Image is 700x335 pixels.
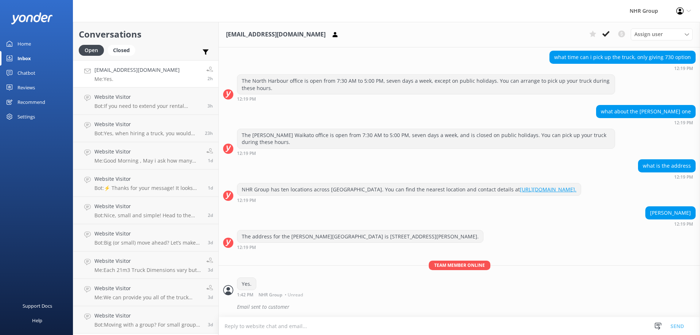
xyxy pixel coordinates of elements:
[94,157,201,164] p: Me: Good Morning , May i ask how many bedroom house stuff you are moving ? so i can guide you to ...
[17,66,35,80] div: Chatbot
[237,96,615,101] div: Sep 27 2025 12:19pm (UTC +12:00) Pacific/Auckland
[208,322,213,328] span: Sep 24 2025 12:18pm (UTC +12:00) Pacific/Auckland
[73,115,218,142] a: Website VisitorBot:Yes, when hiring a truck, you would need to pay the bond plus the daily rental...
[17,80,35,95] div: Reviews
[94,257,201,265] h4: Website Visitor
[237,75,615,94] div: The North Harbour office is open from 7:30 AM to 5:00 PM, seven days a week, except on public hol...
[11,12,53,24] img: yonder-white-logo.png
[237,97,256,101] strong: 12:19 PM
[79,46,108,54] a: Open
[646,207,695,219] div: [PERSON_NAME]
[429,261,490,270] span: Team member online
[94,130,199,137] p: Bot: Yes, when hiring a truck, you would need to pay the bond plus the daily rental cost. The dai...
[32,313,42,328] div: Help
[94,175,202,183] h4: Website Visitor
[73,60,218,87] a: [EMAIL_ADDRESS][DOMAIN_NAME]Me:Yes.2h
[73,279,218,306] a: Website VisitorMe:We can provide you all of the truck details that the ferry will need when you m...
[73,87,218,115] a: Website VisitorBot:If you need to extend your rental period, please contact the NHR Group team at...
[108,45,135,56] div: Closed
[94,284,201,292] h4: Website Visitor
[79,45,104,56] div: Open
[94,212,202,219] p: Bot: Nice, small and simple! Head to the quiz to see what will suit you best, if you require furt...
[208,185,213,191] span: Sep 26 2025 01:36am (UTC +12:00) Pacific/Auckland
[17,95,45,109] div: Recommend
[94,322,202,328] p: Bot: Moving with a group? For small groups of 1–5 people, you can enquire about our cars and SUVs...
[94,185,202,191] p: Bot: ⚡ Thanks for your message! It looks like this one might be best handled by our team directly...
[208,157,213,164] span: Sep 26 2025 09:37am (UTC +12:00) Pacific/Auckland
[205,130,213,136] span: Sep 26 2025 04:32pm (UTC +12:00) Pacific/Auckland
[520,186,576,193] a: [URL][DOMAIN_NAME].
[208,267,213,273] span: Sep 24 2025 01:19pm (UTC +12:00) Pacific/Auckland
[549,66,696,71] div: Sep 27 2025 12:19pm (UTC +12:00) Pacific/Auckland
[94,239,202,246] p: Bot: Big (or small) move ahead? Let’s make sure you’ve got the right wheels. Take our quick quiz ...
[23,299,52,313] div: Support Docs
[94,230,202,238] h4: Website Visitor
[237,183,581,196] div: NHR Group has ten locations across [GEOGRAPHIC_DATA]. You can find the nearest location and conta...
[94,267,201,273] p: Me: Each 21m3 Truck Dimensions vary but they are around 1980mm high in the back box, we can advis...
[674,66,693,71] strong: 12:19 PM
[208,294,213,300] span: Sep 24 2025 01:12pm (UTC +12:00) Pacific/Auckland
[79,27,213,41] h2: Conversations
[73,252,218,279] a: Website VisitorMe:Each 21m3 Truck Dimensions vary but they are around 1980mm high in the back box...
[237,245,256,250] strong: 12:19 PM
[94,312,202,320] h4: Website Visitor
[94,202,202,210] h4: Website Visitor
[638,160,695,172] div: what is the address
[285,293,303,297] span: • Unread
[17,51,31,66] div: Inbox
[237,151,615,156] div: Sep 27 2025 12:19pm (UTC +12:00) Pacific/Auckland
[674,175,693,179] strong: 12:19 PM
[94,120,199,128] h4: Website Visitor
[237,245,483,250] div: Sep 27 2025 12:19pm (UTC +12:00) Pacific/Auckland
[73,197,218,224] a: Website VisitorBot:Nice, small and simple! Head to the quiz to see what will suit you best, if yo...
[73,306,218,334] a: Website VisitorBot:Moving with a group? For small groups of 1–5 people, you can enquire about our...
[237,293,253,297] strong: 1:42 PM
[237,278,256,290] div: Yes.
[94,294,201,301] p: Me: We can provide you all of the truck details that the ferry will need when you make the booking
[596,120,696,125] div: Sep 27 2025 12:19pm (UTC +12:00) Pacific/Auckland
[634,30,663,38] span: Assign user
[596,105,695,118] div: what about the [PERSON_NAME] one
[208,239,213,246] span: Sep 24 2025 02:06pm (UTC +12:00) Pacific/Auckland
[237,230,483,243] div: The address for the [PERSON_NAME][GEOGRAPHIC_DATA] is [STREET_ADDRESS][PERSON_NAME].
[94,93,202,101] h4: Website Visitor
[223,301,696,313] div: 2025-09-27T01:46:20.213
[17,36,31,51] div: Home
[94,76,180,82] p: Me: Yes.
[237,301,696,313] div: Email sent to customer
[645,221,696,226] div: Sep 27 2025 12:19pm (UTC +12:00) Pacific/Auckland
[207,103,213,109] span: Sep 27 2025 01:03pm (UTC +12:00) Pacific/Auckland
[17,109,35,124] div: Settings
[237,198,581,203] div: Sep 27 2025 12:19pm (UTC +12:00) Pacific/Auckland
[73,224,218,252] a: Website VisitorBot:Big (or small) move ahead? Let’s make sure you’ve got the right wheels. Take o...
[258,293,282,297] span: NHR Group
[94,103,202,109] p: Bot: If you need to extend your rental period, please contact the NHR Group team at 0800 110 110,...
[226,30,326,39] h3: [EMAIL_ADDRESS][DOMAIN_NAME]
[237,151,256,156] strong: 12:19 PM
[237,129,615,148] div: The [PERSON_NAME] Waikato office is open from 7:30 AM to 5:00 PM, seven days a week, and is close...
[638,174,696,179] div: Sep 27 2025 12:19pm (UTC +12:00) Pacific/Auckland
[550,51,695,63] div: what time can i pick up the truck, only giving 730 option
[631,28,693,40] div: Assign User
[237,292,305,297] div: Sep 27 2025 01:42pm (UTC +12:00) Pacific/Auckland
[73,170,218,197] a: Website VisitorBot:⚡ Thanks for your message! It looks like this one might be best handled by our...
[73,142,218,170] a: Website VisitorMe:Good Morning , May i ask how many bedroom house stuff you are moving ? so i can...
[108,46,139,54] a: Closed
[94,148,201,156] h4: Website Visitor
[674,121,693,125] strong: 12:19 PM
[208,212,213,218] span: Sep 25 2025 09:18am (UTC +12:00) Pacific/Auckland
[207,75,213,82] span: Sep 27 2025 01:42pm (UTC +12:00) Pacific/Auckland
[237,198,256,203] strong: 12:19 PM
[94,66,180,74] h4: [EMAIL_ADDRESS][DOMAIN_NAME]
[674,222,693,226] strong: 12:19 PM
